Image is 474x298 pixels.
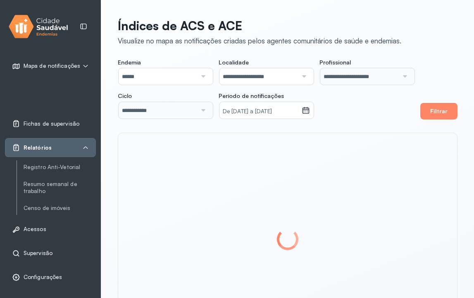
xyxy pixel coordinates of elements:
[118,59,141,66] span: Endemia
[24,274,62,281] span: Configurações
[24,144,52,151] span: Relatórios
[24,203,96,213] a: Censo de imóveis
[24,120,79,127] span: Fichas de supervisão
[24,226,46,233] span: Acessos
[24,162,96,172] a: Registro Anti-Vetorial
[12,249,89,257] a: Supervisão
[24,62,80,69] span: Mapa de notificações
[12,119,89,128] a: Fichas de supervisão
[420,103,457,119] button: Filtrar
[24,181,96,195] a: Resumo semanal de trabalho
[219,59,249,66] span: Localidade
[319,59,351,66] span: Profissional
[24,164,96,171] a: Registro Anti-Vetorial
[12,225,89,234] a: Acessos
[12,273,89,281] a: Configurações
[223,107,298,116] small: De [DATE] a [DATE]
[118,92,132,100] span: Ciclo
[9,13,68,40] img: logo.svg
[24,250,52,257] span: Supervisão
[118,36,401,45] div: Visualize no mapa as notificações criadas pelos agentes comunitários de saúde e endemias.
[24,205,96,212] a: Censo de imóveis
[24,179,96,196] a: Resumo semanal de trabalho
[118,18,401,33] p: Índices de ACS e ACE
[219,92,284,100] span: Período de notificações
